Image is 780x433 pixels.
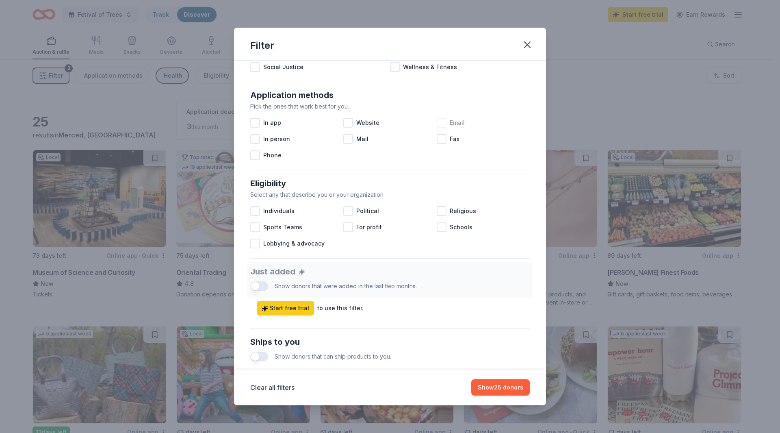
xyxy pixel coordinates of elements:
[263,118,281,128] span: In app
[356,134,368,144] span: Mail
[250,190,530,200] div: Select any that describe you or your organization.
[250,177,530,190] div: Eligibility
[263,62,303,72] span: Social Justice
[450,222,472,232] span: Schools
[450,206,476,216] span: Religious
[317,303,364,313] div: to use this filter.
[250,102,530,111] div: Pick the ones that work best for you.
[263,150,282,160] span: Phone
[356,222,382,232] span: For profit
[263,222,302,232] span: Sports Teams
[250,89,530,102] div: Application methods
[250,335,530,348] div: Ships to you
[356,206,379,216] span: Political
[263,206,295,216] span: Individuals
[263,134,290,144] span: In person
[257,301,314,316] a: Start free trial
[275,353,391,360] span: Show donors that can ship products to you.
[262,303,309,313] span: Start free trial
[356,118,379,128] span: Website
[250,383,295,392] button: Clear all filters
[403,62,457,72] span: Wellness & Fitness
[250,39,274,52] div: Filter
[450,118,465,128] span: Email
[263,239,325,248] span: Lobbying & advocacy
[450,134,459,144] span: Fax
[471,379,530,396] button: Show25 donors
